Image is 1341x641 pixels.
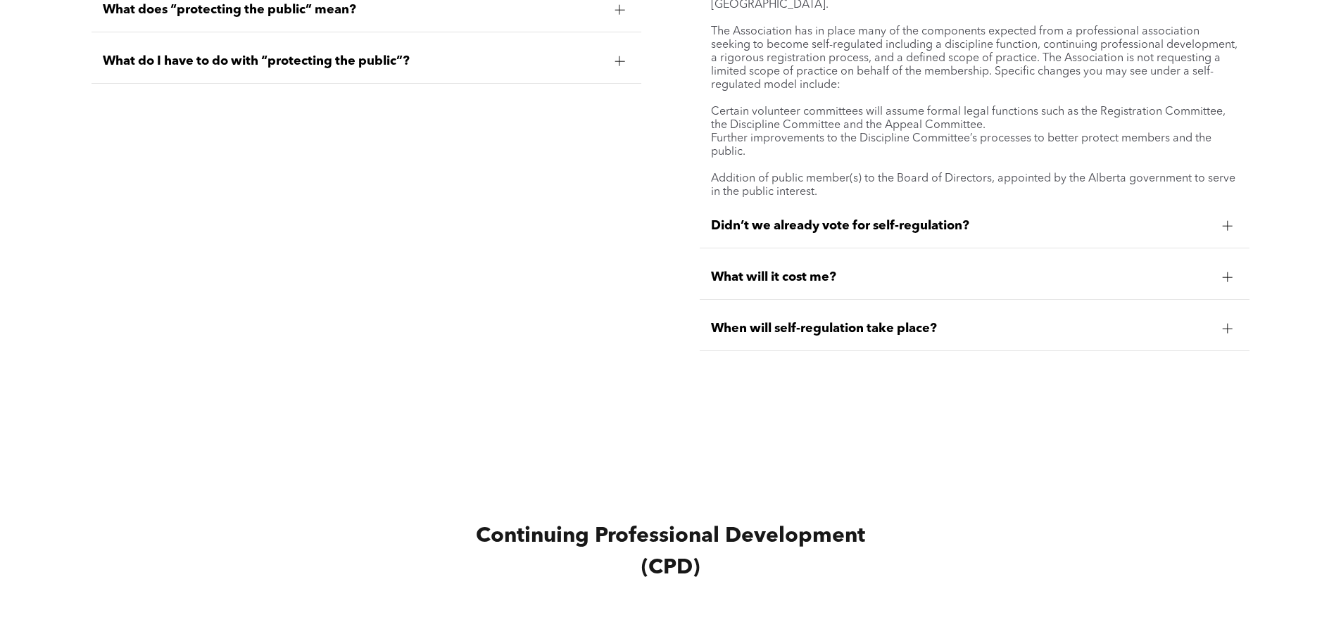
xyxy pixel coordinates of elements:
[711,106,1238,132] p: Certain volunteer committees will assume formal legal functions such as the Registration Committe...
[711,269,1211,285] span: What will it cost me?
[476,526,865,578] span: Continuing Professional Development (CPD)
[711,25,1238,92] p: The Association has in place many of the components expected from a professional association seek...
[711,218,1211,234] span: Didn’t we already vote for self-regulation?
[711,172,1238,199] p: Addition of public member(s) to the Board of Directors, appointed by the Alberta government to se...
[711,132,1238,159] p: Further improvements to the Discipline Committee’s processes to better protect members and the pu...
[103,53,603,69] span: What do I have to do with “protecting the public”?
[711,321,1211,336] span: When will self-regulation take place?
[103,2,603,18] span: What does “protecting the public” mean?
